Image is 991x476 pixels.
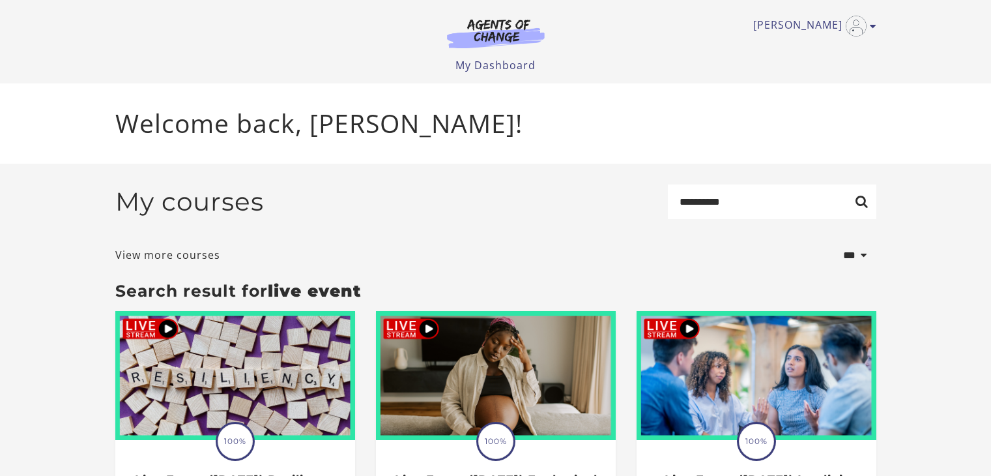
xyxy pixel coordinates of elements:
a: My Dashboard [455,58,536,72]
img: Agents of Change Logo [433,18,558,48]
p: Welcome back, [PERSON_NAME]! [115,104,876,143]
span: 100% [478,424,513,459]
span: 100% [218,424,253,459]
strong: live event [268,281,362,301]
span: 100% [739,424,774,459]
h3: Search result for [115,281,876,301]
h2: My courses [115,186,264,217]
a: Toggle menu [753,16,870,37]
a: View more courses [115,247,220,263]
